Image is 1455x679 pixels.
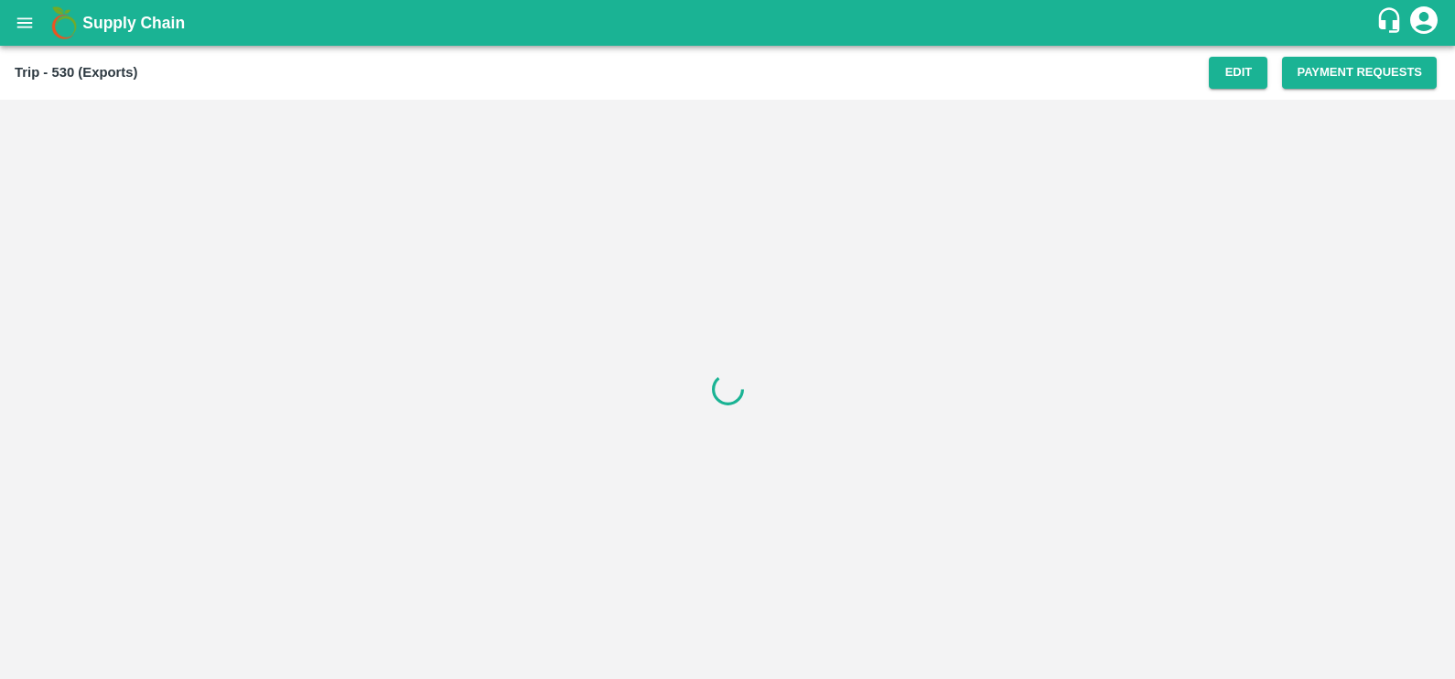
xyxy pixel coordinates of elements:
button: open drawer [4,2,46,44]
b: Supply Chain [82,14,185,32]
button: Payment Requests [1282,57,1437,89]
button: Edit [1209,57,1267,89]
div: account of current user [1407,4,1440,42]
div: customer-support [1375,6,1407,39]
b: Trip - 530 (Exports) [15,65,137,80]
img: logo [46,5,82,41]
a: Supply Chain [82,10,1375,36]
